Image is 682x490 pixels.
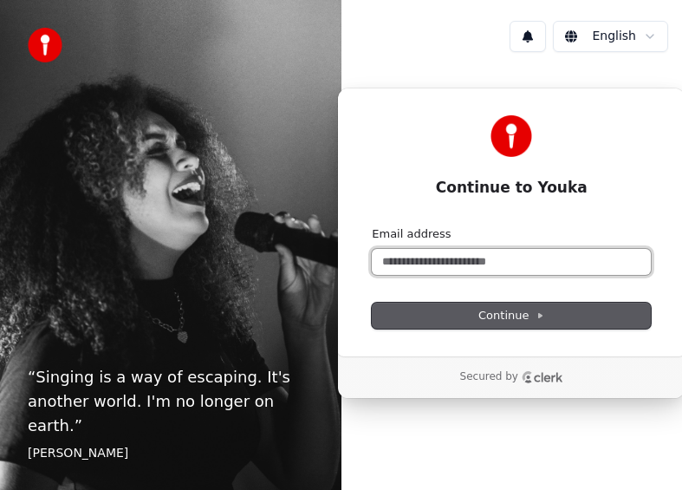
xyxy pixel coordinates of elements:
span: Continue [478,308,544,323]
img: Youka [490,115,532,157]
a: Clerk logo [522,371,563,383]
img: youka [28,28,62,62]
p: Secured by [460,370,518,384]
label: Email address [372,226,451,242]
p: “ Singing is a way of escaping. It's another world. I'm no longer on earth. ” [28,365,314,438]
button: Continue [372,303,651,329]
footer: [PERSON_NAME] [28,445,314,462]
h1: Continue to Youka [372,178,651,199]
